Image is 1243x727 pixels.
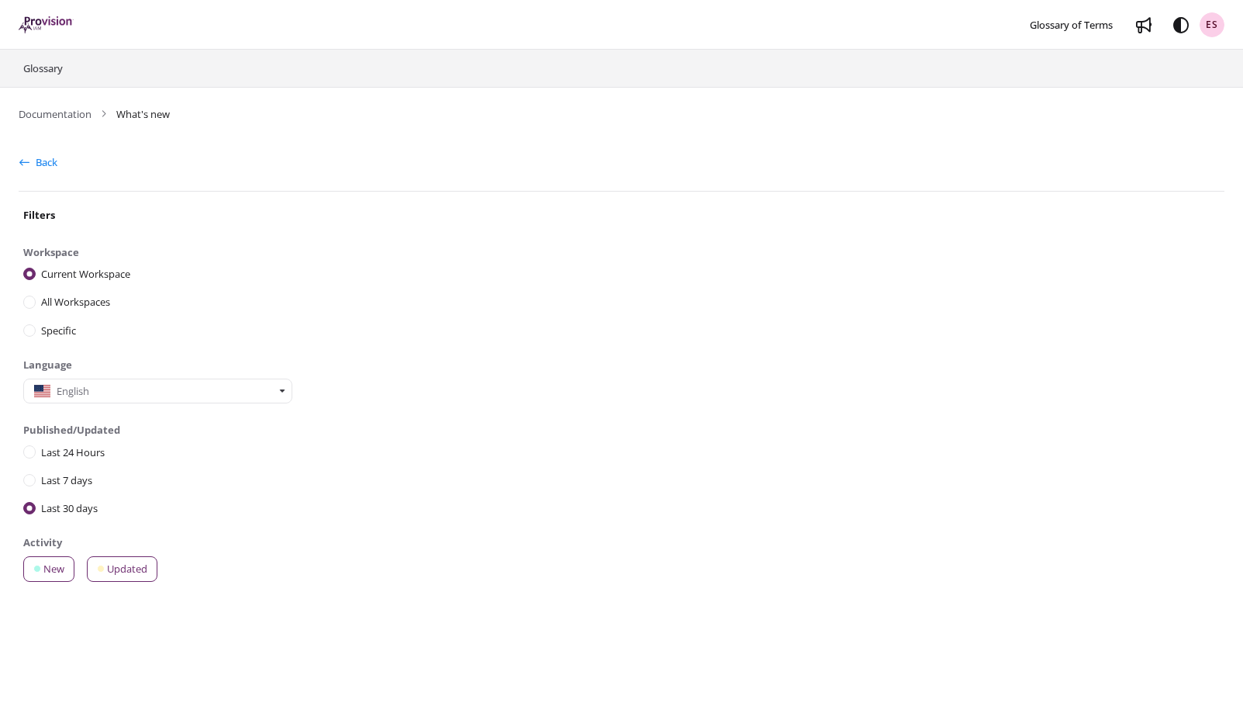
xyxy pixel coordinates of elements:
[19,16,74,33] img: brand logo
[41,444,105,459] label: Last 24 Hours
[57,383,219,399] div: English
[23,422,120,438] div: Published/Updated
[23,556,74,582] label: New
[1200,12,1224,37] button: ES
[41,472,92,487] label: Last 7 days
[1131,12,1156,37] a: Whats new
[22,59,64,78] a: Glossary
[116,106,170,122] span: What's new
[1206,18,1218,33] span: ES
[41,500,98,515] label: Last 30 days
[41,294,110,310] label: All Workspaces
[19,150,58,175] button: back
[23,207,55,226] div: Filters
[1030,18,1113,32] span: Glossary of Terms
[23,244,79,260] div: Workspace
[87,556,157,582] label: Updated
[23,379,292,404] button: English
[23,356,72,372] div: Language
[23,535,62,550] div: Activity
[41,322,76,338] label: Specific
[41,266,130,282] label: Current Workspace
[19,16,74,34] a: Project logo
[23,556,157,582] div: Activity
[1169,12,1193,37] button: Theme options
[19,106,91,122] a: Documentation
